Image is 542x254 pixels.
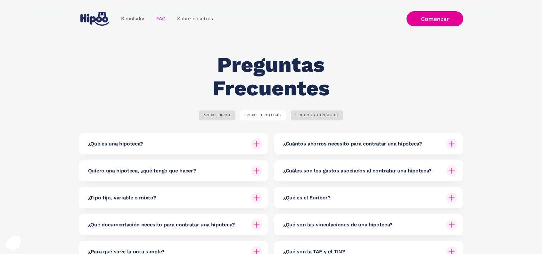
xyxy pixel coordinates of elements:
h6: ¿Tipo fijo, variable o mixto? [88,194,156,201]
h6: ¿Qué documentación necesito para contratar una hipoteca? [88,221,235,228]
div: TRUCOS Y CONSEJOS [296,113,338,118]
h6: ¿Qué es una hipoteca? [88,140,143,147]
h6: ¿Cuáles son los gastos asociados al contratar una hipoteca? [283,167,431,174]
a: Simulador [115,13,151,25]
h6: ¿Cuántos ahorros necesito para contratar una hipoteca? [283,140,422,147]
a: home [79,9,110,28]
a: FAQ [151,13,171,25]
h6: ¿Qué son las vinculaciones de una hipoteca? [283,221,392,228]
a: Sobre nosotros [171,13,219,25]
div: SOBRE HIPOTECAS [245,113,281,118]
a: Comenzar [406,11,463,26]
h6: ¿Qué es el Euríbor? [283,194,331,201]
div: SOBRE HIPOO [204,113,230,118]
h2: Preguntas Frecuentes [176,53,366,100]
h6: Quiero una hipoteca, ¿qué tengo que hacer? [88,167,196,174]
